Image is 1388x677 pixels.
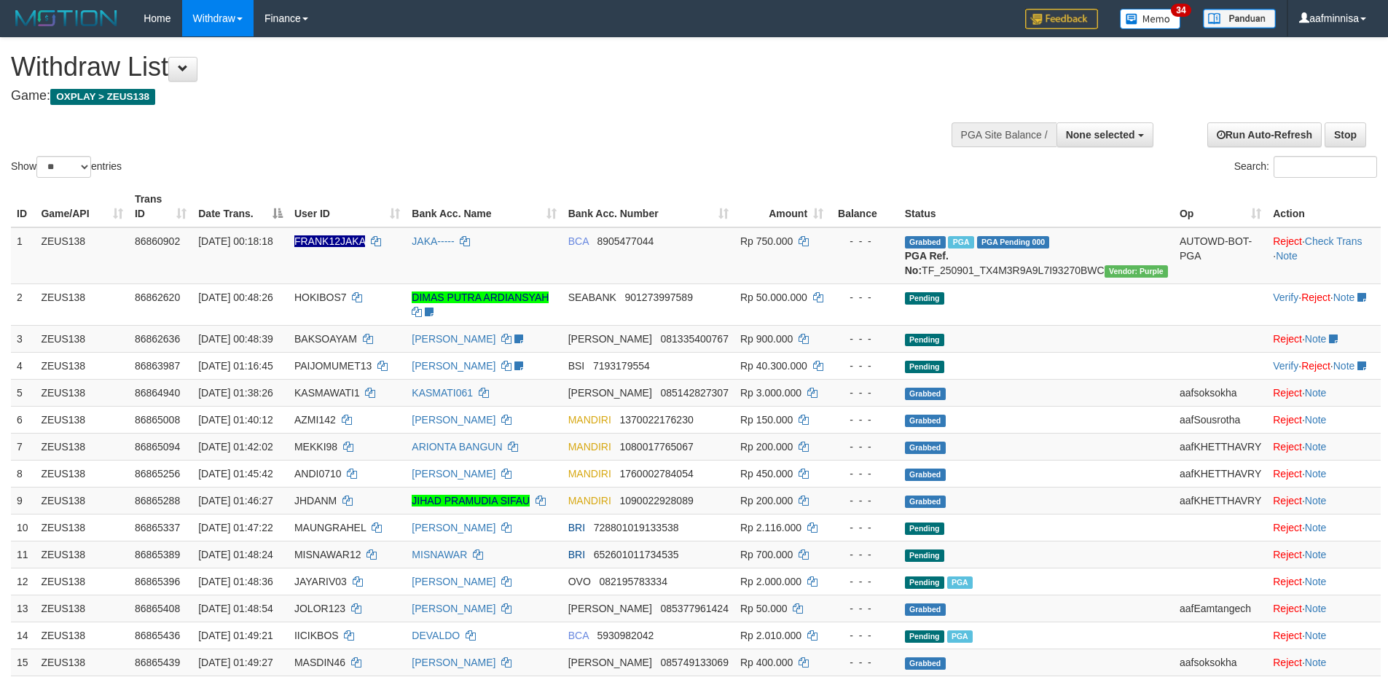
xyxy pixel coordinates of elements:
td: · · [1267,352,1381,379]
span: MEKKI98 [294,441,337,453]
span: Copy 5930982042 to clipboard [597,630,654,641]
td: aafSousrotha [1174,406,1267,433]
span: Rp 40.300.000 [740,360,807,372]
a: Note [1333,360,1355,372]
td: 11 [11,541,35,568]
span: Rp 150.000 [740,414,793,426]
a: [PERSON_NAME] [412,414,495,426]
span: Rp 200.000 [740,441,793,453]
div: - - - [835,655,893,670]
td: · [1267,595,1381,622]
span: BCA [568,235,589,247]
span: Grabbed [905,236,946,249]
a: Reject [1273,441,1302,453]
span: [DATE] 01:46:27 [198,495,272,506]
td: 7 [11,433,35,460]
span: Grabbed [905,496,946,508]
span: JHDANM [294,495,337,506]
span: [DATE] 01:42:02 [198,441,272,453]
th: Status [899,186,1174,227]
span: KASMAWATI1 [294,387,360,399]
a: Reject [1273,235,1302,247]
span: Rp 450.000 [740,468,793,480]
input: Search: [1274,156,1377,178]
span: 86865396 [135,576,180,587]
span: MANDIRI [568,468,611,480]
span: 86865256 [135,468,180,480]
span: Copy 1080017765067 to clipboard [619,441,693,453]
span: Rp 2.116.000 [740,522,801,533]
a: Note [1305,468,1327,480]
td: ZEUS138 [35,595,128,622]
span: BAKSOAYAM [294,333,357,345]
td: · [1267,325,1381,352]
span: [DATE] 01:40:12 [198,414,272,426]
span: ANDI0710 [294,468,342,480]
td: · [1267,622,1381,649]
td: 13 [11,595,35,622]
a: [PERSON_NAME] [412,360,495,372]
span: Copy 1760002784054 to clipboard [619,468,693,480]
div: - - - [835,574,893,589]
a: Note [1305,333,1327,345]
span: 34 [1171,4,1191,17]
a: Reject [1273,630,1302,641]
span: JAYARIV03 [294,576,347,587]
a: Note [1305,387,1327,399]
td: ZEUS138 [35,352,128,379]
span: Grabbed [905,388,946,400]
span: [DATE] 00:48:39 [198,333,272,345]
span: Copy 8905477044 to clipboard [597,235,654,247]
td: · [1267,406,1381,433]
img: Feedback.jpg [1025,9,1098,29]
select: Showentries [36,156,91,178]
td: ZEUS138 [35,460,128,487]
a: Reject [1273,522,1302,533]
a: Note [1276,250,1298,262]
div: - - - [835,628,893,643]
span: JOLOR123 [294,603,345,614]
h4: Game: [11,89,911,103]
span: 86862620 [135,291,180,303]
span: Pending [905,292,944,305]
span: Rp 750.000 [740,235,793,247]
a: Reject [1273,468,1302,480]
span: Nama rekening ada tanda titik/strip, harap diedit [294,235,365,247]
td: · [1267,649,1381,676]
span: AZMI142 [294,414,336,426]
a: Reject [1273,414,1302,426]
img: MOTION_logo.png [11,7,122,29]
a: Reject [1273,333,1302,345]
div: - - - [835,601,893,616]
td: ZEUS138 [35,622,128,649]
span: BRI [568,522,585,533]
span: 86863987 [135,360,180,372]
span: Rp 200.000 [740,495,793,506]
td: · [1267,487,1381,514]
span: [PERSON_NAME] [568,333,652,345]
span: Grabbed [905,415,946,427]
div: - - - [835,234,893,249]
span: MANDIRI [568,495,611,506]
span: Marked by aafpengsreynich [947,576,973,589]
a: KASMATI061 [412,387,473,399]
td: ZEUS138 [35,487,128,514]
span: 86865094 [135,441,180,453]
h1: Withdraw List [11,52,911,82]
a: Stop [1325,122,1366,147]
span: Marked by aafpengsreynich [948,236,973,249]
a: Note [1305,549,1327,560]
span: MAUNGRAHEL [294,522,366,533]
a: DIMAS PUTRA ARDIANSYAH [412,291,549,303]
th: Bank Acc. Name: activate to sort column ascending [406,186,562,227]
span: Copy 728801019133538 to clipboard [594,522,679,533]
span: IICIKBOS [294,630,339,641]
a: ARIONTA BANGUN [412,441,502,453]
td: aafEamtangech [1174,595,1267,622]
div: - - - [835,290,893,305]
span: Rp 2.010.000 [740,630,801,641]
th: Amount: activate to sort column ascending [734,186,829,227]
span: 86860902 [135,235,180,247]
span: PAIJOMUMET13 [294,360,372,372]
a: Note [1305,522,1327,533]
